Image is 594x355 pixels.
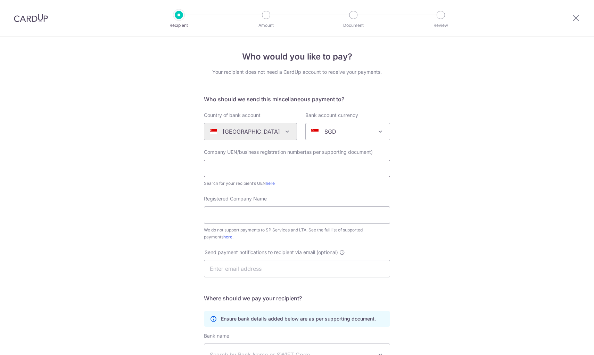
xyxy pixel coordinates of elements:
label: Country of bank account [204,112,261,119]
h5: Who should we send this miscellaneous payment to? [204,95,390,103]
p: Document [328,22,379,29]
div: Your recipient does not need a CardUp account to receive your payments. [204,69,390,76]
a: here [223,234,232,239]
input: Enter email address [204,260,390,277]
h5: Where should we pay your recipient? [204,294,390,302]
div: Search for your recipient’s UEN [204,180,390,187]
label: Bank account currency [305,112,358,119]
span: SGD [306,123,390,140]
p: Amount [240,22,292,29]
p: SGD [324,127,336,136]
span: Help [16,5,30,11]
p: Ensure bank details added below are as per supporting document. [221,315,376,322]
a: here [266,181,275,186]
p: Recipient [153,22,205,29]
h4: Who would you like to pay? [204,50,390,63]
div: We do not support payments to SP Services and LTA. See the full list of supported payments . [204,227,390,240]
label: Bank name [204,332,229,339]
span: Company UEN/business registration number(as per supporting document) [204,149,373,155]
span: Registered Company Name [204,196,267,202]
span: Send payment notifications to recipient via email (optional) [205,249,338,256]
p: Review [415,22,467,29]
img: CardUp [14,14,48,22]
